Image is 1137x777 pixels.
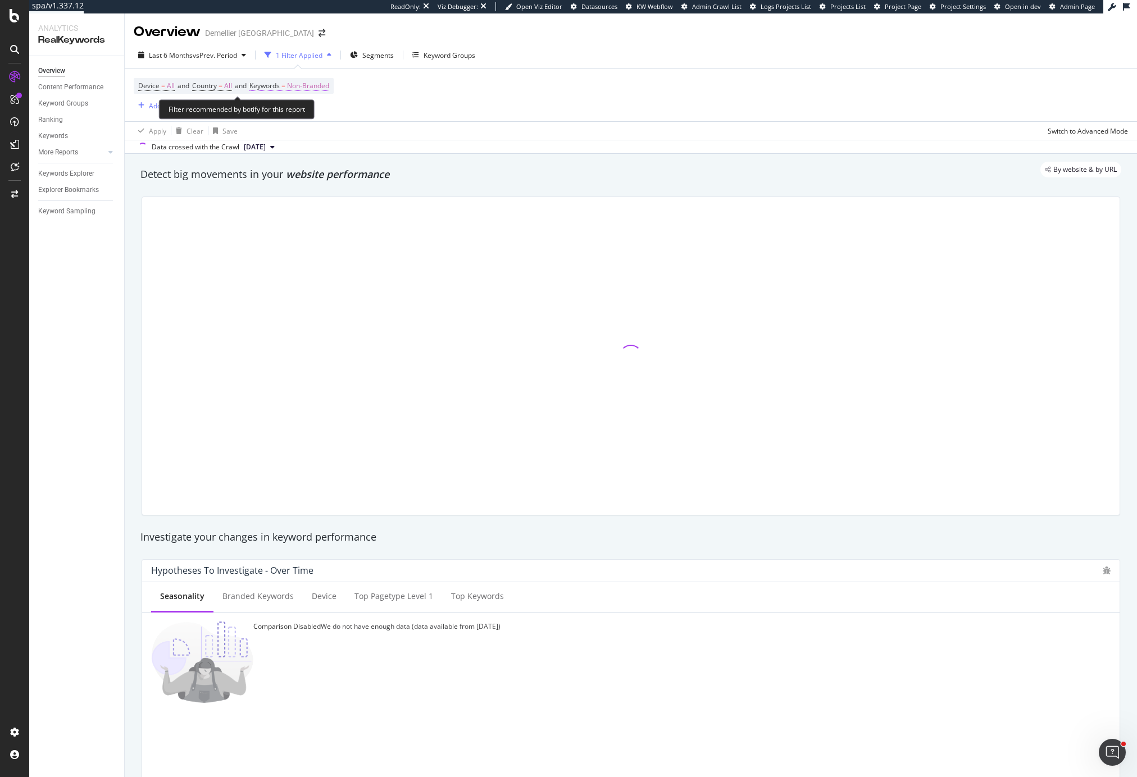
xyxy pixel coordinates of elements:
a: Keywords Explorer [38,168,116,180]
span: vs Prev. Period [193,51,237,60]
button: Clear [171,122,203,140]
div: Ranking [38,114,63,126]
span: Keywords [249,81,280,90]
div: Top Keywords [451,591,504,602]
a: Project Page [874,2,921,11]
div: Branded Keywords [222,591,294,602]
div: Keyword Groups [424,51,475,60]
span: Non-Branded [287,78,329,94]
span: = [219,81,222,90]
span: Device [138,81,160,90]
div: More Reports [38,147,78,158]
button: Last 6 MonthsvsPrev. Period [134,46,251,64]
span: 2025 Aug. 11th [244,142,266,152]
div: Keywords [38,130,68,142]
a: Projects List [820,2,866,11]
a: Keywords [38,130,116,142]
div: legacy label [1040,162,1121,177]
div: Hypotheses to Investigate - Over Time [151,565,313,576]
a: Admin Page [1049,2,1095,11]
span: Last 6 Months [149,51,193,60]
button: [DATE] [239,140,279,154]
button: Add Filter [134,99,179,112]
span: Open in dev [1005,2,1041,11]
div: Data crossed with the Crawl [152,142,239,152]
button: Save [208,122,238,140]
a: Project Settings [930,2,986,11]
span: Open Viz Editor [516,2,562,11]
a: Keyword Groups [38,98,116,109]
div: Seasonality [160,591,204,602]
a: Open Viz Editor [505,2,562,11]
div: Investigate your changes in keyword performance [140,530,1121,545]
div: Overview [134,22,201,42]
a: Keyword Sampling [38,205,116,217]
a: Explorer Bookmarks [38,184,116,196]
a: Logs Projects List [750,2,811,11]
div: bug [1103,566,1111,574]
span: All [167,78,175,94]
a: Content Performance [38,81,116,93]
div: Device [312,591,336,602]
div: Keyword Groups [38,98,88,109]
button: 1 Filter Applied [260,46,336,64]
div: Content Performance [38,81,103,93]
span: Project Page [885,2,921,11]
div: Top pagetype Level 1 [354,591,433,602]
span: and [178,81,189,90]
div: RealKeywords [38,34,115,47]
span: Project Settings [940,2,986,11]
div: Explorer Bookmarks [38,184,99,196]
div: Keyword Sampling [38,205,95,217]
span: and [235,81,247,90]
button: Switch to Advanced Mode [1043,122,1128,140]
iframe: Intercom live chat [1099,739,1126,766]
button: Keyword Groups [408,46,480,64]
a: Ranking [38,114,116,126]
div: Add Filter [149,101,179,111]
a: Open in dev [994,2,1041,11]
div: Apply [149,126,166,136]
span: By website & by URL [1053,166,1117,173]
div: Overview [38,65,65,77]
div: arrow-right-arrow-left [319,29,325,37]
span: Country [192,81,217,90]
a: Overview [38,65,116,77]
span: = [281,81,285,90]
div: Viz Debugger: [438,2,478,11]
button: Apply [134,122,166,140]
a: More Reports [38,147,105,158]
div: ReadOnly: [390,2,421,11]
span: Projects List [830,2,866,11]
span: = [161,81,165,90]
img: DOMkxPr1.png [151,621,253,703]
div: Switch to Advanced Mode [1048,126,1128,136]
div: 1 Filter Applied [276,51,322,60]
span: Datasources [581,2,617,11]
span: Admin Page [1060,2,1095,11]
span: Admin Crawl List [692,2,742,11]
div: Clear [187,126,203,136]
div: Analytics [38,22,115,34]
span: Segments [362,51,394,60]
span: All [224,78,232,94]
a: Admin Crawl List [681,2,742,11]
div: Keywords Explorer [38,168,94,180]
span: KW Webflow [636,2,673,11]
div: Filter recommended by botify for this report [159,99,315,119]
button: Segments [345,46,398,64]
span: Logs Projects List [761,2,811,11]
div: Save [222,126,238,136]
a: KW Webflow [626,2,673,11]
a: Datasources [571,2,617,11]
div: Demellier [GEOGRAPHIC_DATA] [205,28,314,39]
